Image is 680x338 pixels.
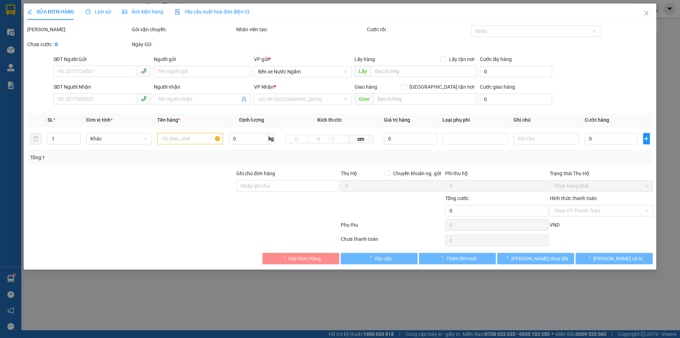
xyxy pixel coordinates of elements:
div: Người nhận [154,83,251,91]
span: plus [644,136,650,142]
label: Ghi chú đơn hàng [236,171,275,176]
span: VND [550,222,560,228]
span: clock-circle [86,9,91,14]
span: Lấy [355,66,371,77]
th: Loại phụ phí [440,113,511,127]
span: loading [367,256,374,261]
input: Cước lấy hàng [480,66,552,77]
span: Lấy tận nơi [446,55,477,63]
span: picture [122,9,127,14]
span: cm [349,135,373,143]
button: Close [636,4,656,23]
label: Cước lấy hàng [480,56,512,62]
div: Phí thu hộ [445,170,548,180]
button: Thêm ĐH mới [419,253,496,264]
span: loading [438,256,446,261]
span: kg [268,133,275,144]
span: Hủy Đơn Hàng [288,255,321,262]
span: loading [504,256,511,261]
span: Tổng cước [445,195,469,201]
span: VP Nhận [254,84,274,90]
button: Yêu cầu [341,253,418,264]
div: Nhân viên tạo: [236,26,365,33]
span: Yêu cầu [374,255,392,262]
div: SĐT Người Nhận [53,83,151,91]
div: [PERSON_NAME]: [27,26,130,33]
span: Giao hàng [355,84,377,90]
span: Giao [355,93,373,105]
span: Thêm ĐH mới [446,255,476,262]
span: loading [585,256,593,261]
span: SỬA ĐƠN HÀNG [27,9,74,15]
span: Đơn vị tính [86,117,113,123]
button: plus [643,133,650,144]
span: Ảnh kiện hàng [122,9,163,15]
span: Kích thước [317,117,342,123]
div: Chưa thanh toán [340,235,444,248]
span: Chuyển khoản ng. gửi [390,170,444,177]
input: VD: Bàn, Ghế [158,133,223,144]
span: Chọn trạng thái [554,181,648,191]
span: SL [47,117,53,123]
div: Gói vận chuyển: [132,26,235,33]
button: delete [30,133,41,144]
div: Phụ thu [340,221,444,233]
div: Người gửi [154,55,251,63]
label: Cước giao hàng [480,84,515,90]
span: loading [280,256,288,261]
span: Cước hàng [585,117,610,123]
button: [PERSON_NAME] thay đổi [497,253,574,264]
div: Cước rồi : [367,26,470,33]
span: Lấy hàng [355,56,375,62]
span: Bến xe Nước Ngầm [259,66,347,77]
span: Yêu cầu xuất hóa đơn điện tử [175,9,249,15]
input: Cước giao hàng [480,94,552,105]
span: Định lượng [239,117,264,123]
button: Hủy Đơn Hàng [262,253,339,264]
span: Thu Hộ [341,171,357,176]
span: phone [141,96,147,101]
span: Khác [91,133,148,144]
span: [PERSON_NAME] thay đổi [511,255,568,262]
img: icon [175,9,180,15]
span: close [644,10,649,16]
span: [GEOGRAPHIC_DATA] tận nơi [407,83,477,91]
b: 0 [55,41,58,47]
div: Tổng: 1 [30,154,262,161]
input: Dọc đường [373,93,477,105]
div: Trạng thái Thu Hộ [550,170,653,177]
button: [PERSON_NAME] và In [576,253,653,264]
span: phone [141,68,147,74]
span: Lịch sử [86,9,111,15]
input: R [307,135,329,143]
span: Giá trị hàng [384,117,410,123]
span: Tên hàng [158,117,181,123]
span: user-add [242,96,247,102]
input: D [286,135,308,143]
div: Chưa cước : [27,40,130,48]
input: Ghi Chú [514,133,579,144]
div: SĐT Người Gửi [53,55,151,63]
input: C [329,135,349,143]
input: Dọc đường [371,66,477,77]
span: edit [27,9,32,14]
div: VP gửi [254,55,352,63]
div: Ngày GD: [132,40,235,48]
label: Hình thức thanh toán [550,195,597,201]
span: [PERSON_NAME] và In [593,255,643,262]
th: Ghi chú [511,113,582,127]
input: Ghi chú đơn hàng [236,180,339,192]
